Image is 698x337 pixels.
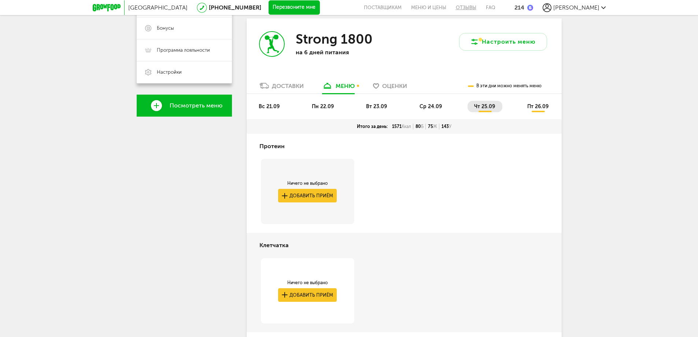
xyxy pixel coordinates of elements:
span: ср 24.09 [420,103,442,110]
h3: Strong 1800 [296,31,373,47]
div: меню [336,83,355,89]
div: Доставки [272,83,304,89]
span: [PERSON_NAME] [553,4,599,11]
button: Настроить меню [459,33,547,51]
a: меню [318,82,358,94]
a: Посмотреть меню [137,95,232,117]
div: 75 [426,124,439,129]
img: bonus_b.cdccf46.png [527,5,533,11]
a: Программа лояльности [137,39,232,61]
div: 214 [514,4,524,11]
a: [PHONE_NUMBER] [209,4,261,11]
div: 1571 [390,124,413,129]
span: Ккал [402,124,411,129]
span: Б [421,124,424,129]
a: Настройки [137,61,232,83]
p: на 6 дней питания [296,49,391,56]
h4: Клетчатка [259,238,289,252]
span: вт 23.09 [366,103,387,110]
span: вс 21.09 [259,103,280,110]
a: Доставки [256,82,307,94]
span: У [449,124,451,129]
a: Оценки [369,82,411,94]
span: Оценки [382,83,407,89]
span: Программа лояльности [157,47,210,54]
h4: Протеин [259,139,285,153]
div: Итого за день: [355,124,390,129]
div: Ничего не выбрано [278,280,337,286]
span: Ж [433,124,437,129]
button: Добавить приём [278,189,337,202]
span: пт 26.09 [527,103,549,110]
a: Бонусы [137,17,232,39]
span: Настройки [157,69,182,76]
div: В эти дни можно менять меню [468,78,542,94]
div: Ничего не выбрано [278,180,337,186]
div: 143 [439,124,454,129]
span: Бонусы [157,25,174,32]
button: Добавить приём [278,288,337,302]
span: чт 25.09 [474,103,495,110]
span: [GEOGRAPHIC_DATA] [128,4,188,11]
span: Посмотреть меню [170,102,222,109]
span: пн 22.09 [312,103,334,110]
button: Перезвоните мне [269,0,320,15]
div: 80 [413,124,426,129]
